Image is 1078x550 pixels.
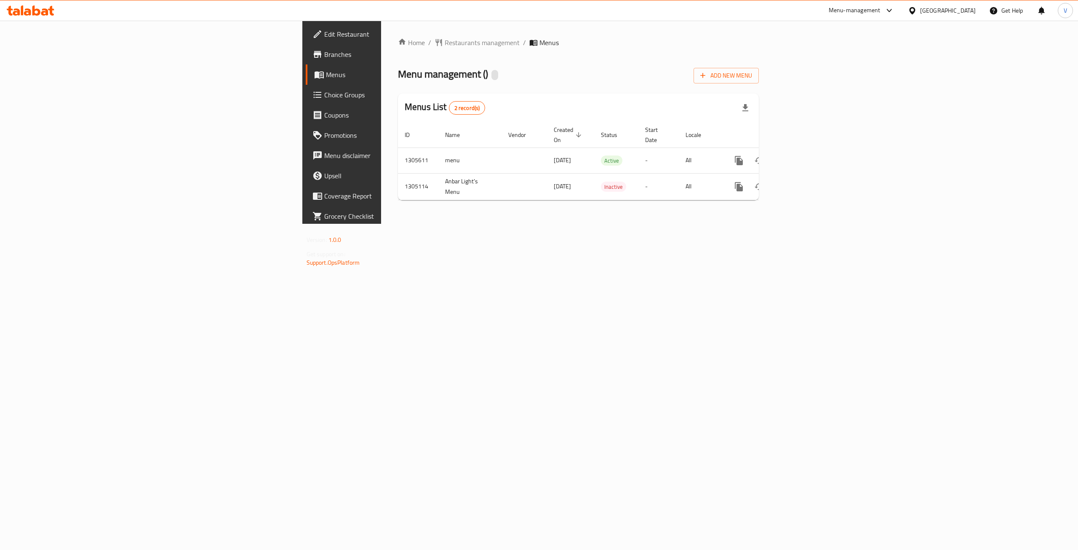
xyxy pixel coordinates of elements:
div: Export file [735,98,755,118]
a: Promotions [306,125,483,145]
span: Vendor [508,130,537,140]
span: Edit Restaurant [324,29,476,39]
td: - [638,148,679,173]
span: Upsell [324,171,476,181]
a: Menu disclaimer [306,145,483,166]
div: [GEOGRAPHIC_DATA] [920,6,976,15]
th: Actions [722,122,817,148]
span: Menus [326,70,476,80]
span: Locale [686,130,712,140]
div: Menu-management [829,5,881,16]
span: 2 record(s) [449,104,485,112]
span: Menus [539,38,559,48]
span: ID [405,130,421,140]
span: Status [601,130,628,140]
td: All [679,173,722,200]
div: Active [601,156,622,166]
span: [DATE] [554,181,571,192]
button: more [729,150,749,171]
nav: breadcrumb [398,38,759,48]
span: 1.0.0 [328,234,342,245]
table: enhanced table [398,122,817,200]
span: Menu disclaimer [324,150,476,161]
a: Upsell [306,166,483,186]
a: Support.OpsPlatform [307,257,360,268]
span: Get support on: [307,249,345,260]
a: Coupons [306,105,483,125]
button: more [729,177,749,197]
a: Choice Groups [306,85,483,105]
span: Coupons [324,110,476,120]
span: Add New Menu [700,70,752,81]
span: Version: [307,234,327,245]
span: Choice Groups [324,90,476,100]
h2: Menus List [405,101,485,115]
span: Start Date [645,125,669,145]
td: All [679,148,722,173]
a: Menus [306,64,483,85]
td: - [638,173,679,200]
button: Add New Menu [694,68,759,83]
a: Grocery Checklist [306,206,483,226]
a: Branches [306,44,483,64]
span: V [1064,6,1067,15]
span: Branches [324,49,476,59]
span: Coverage Report [324,191,476,201]
span: Created On [554,125,584,145]
span: Name [445,130,471,140]
span: Inactive [601,182,626,192]
li: / [523,38,526,48]
span: Promotions [324,130,476,140]
button: Change Status [749,150,769,171]
button: Change Status [749,177,769,197]
span: Active [601,156,622,166]
a: Coverage Report [306,186,483,206]
div: Total records count [449,101,486,115]
span: [DATE] [554,155,571,166]
a: Edit Restaurant [306,24,483,44]
span: Grocery Checklist [324,211,476,221]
